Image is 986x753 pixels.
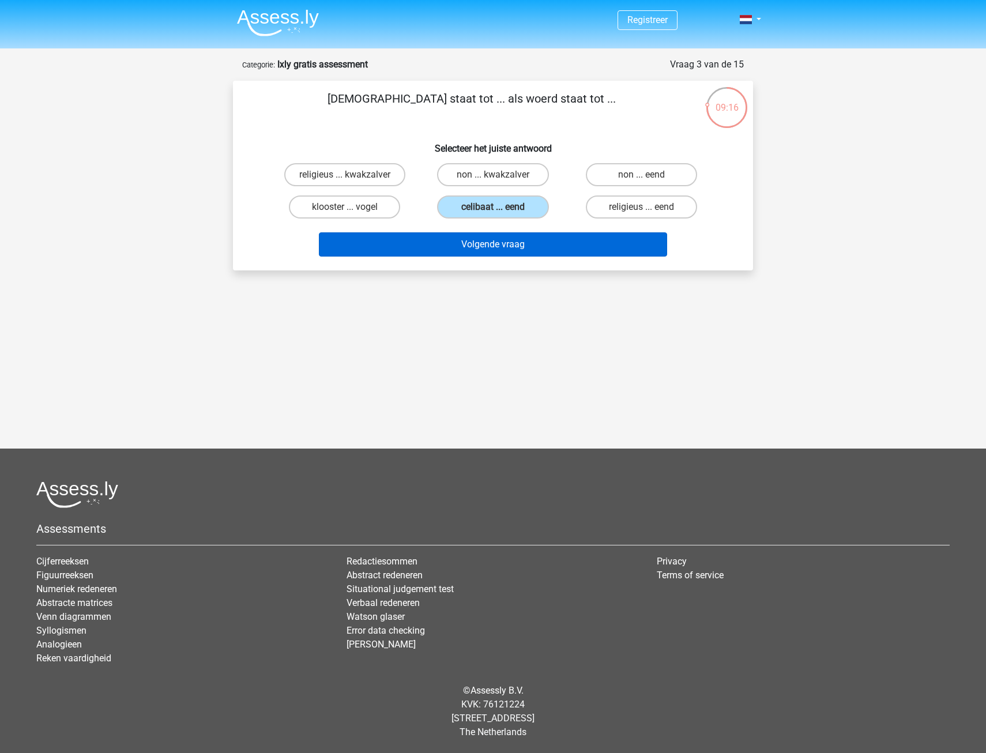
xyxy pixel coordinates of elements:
[347,597,420,608] a: Verbaal redeneren
[586,195,697,219] label: religieus ... eend
[319,232,668,257] button: Volgende vraag
[36,570,93,581] a: Figuurreeksen
[284,163,405,186] label: religieus ... kwakzalver
[237,9,319,36] img: Assessly
[36,639,82,650] a: Analogieen
[471,685,524,696] a: Assessly B.V.
[36,653,111,664] a: Reken vaardigheid
[705,86,748,115] div: 09:16
[36,481,118,508] img: Assessly logo
[347,583,454,594] a: Situational judgement test
[657,556,687,567] a: Privacy
[437,163,548,186] label: non ... kwakzalver
[347,556,417,567] a: Redactiesommen
[347,639,416,650] a: [PERSON_NAME]
[437,195,548,219] label: celibaat ... eend
[251,90,691,125] p: [DEMOGRAPHIC_DATA] staat tot ... als woerd staat tot ...
[36,522,950,536] h5: Assessments
[242,61,275,69] small: Categorie:
[36,597,112,608] a: Abstracte matrices
[657,570,724,581] a: Terms of service
[36,556,89,567] a: Cijferreeksen
[670,58,744,71] div: Vraag 3 van de 15
[347,570,423,581] a: Abstract redeneren
[251,134,735,154] h6: Selecteer het juiste antwoord
[347,611,405,622] a: Watson glaser
[28,675,958,748] div: © KVK: 76121224 [STREET_ADDRESS] The Netherlands
[627,14,668,25] a: Registreer
[586,163,697,186] label: non ... eend
[36,611,111,622] a: Venn diagrammen
[289,195,400,219] label: klooster ... vogel
[36,625,86,636] a: Syllogismen
[36,583,117,594] a: Numeriek redeneren
[347,625,425,636] a: Error data checking
[277,59,368,70] strong: Ixly gratis assessment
